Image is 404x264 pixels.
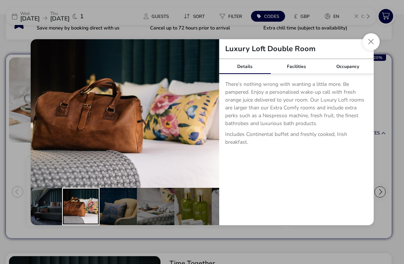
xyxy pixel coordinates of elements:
button: Close dialog [362,33,380,50]
div: Facilities [270,59,322,74]
div: Occupancy [322,59,374,74]
p: There’s nothing wrong with wanting a little more. Be pampered. Enjoy a personalised wake-up call ... [225,80,368,130]
h2: Luxury Loft Double Room [219,45,322,53]
img: 40511f0639478a42d796807b35d24a7d2a2c92907d4bfbb5e096bd93bb6c112e [31,39,219,188]
div: Details [219,59,271,74]
p: Includes Continental buffet and freshly cooked, Irish breakfast. [225,130,368,149]
div: details [31,39,374,225]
